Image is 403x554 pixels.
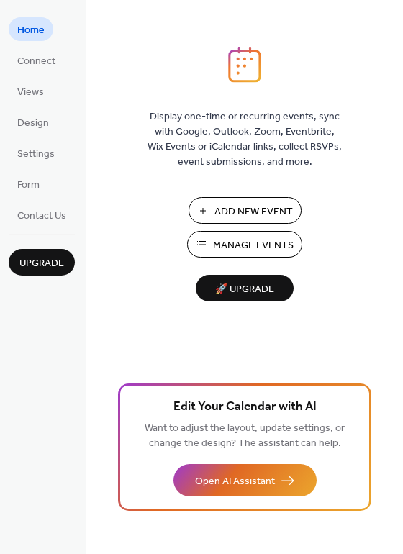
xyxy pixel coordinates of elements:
[187,231,302,258] button: Manage Events
[214,204,293,219] span: Add New Event
[17,178,40,193] span: Form
[17,147,55,162] span: Settings
[17,209,66,224] span: Contact Us
[9,141,63,165] a: Settings
[173,464,317,496] button: Open AI Assistant
[228,47,261,83] img: logo_icon.svg
[17,23,45,38] span: Home
[173,397,317,417] span: Edit Your Calendar with AI
[17,54,55,69] span: Connect
[9,203,75,227] a: Contact Us
[145,419,345,453] span: Want to adjust the layout, update settings, or change the design? The assistant can help.
[196,275,294,301] button: 🚀 Upgrade
[9,110,58,134] a: Design
[204,280,285,299] span: 🚀 Upgrade
[9,79,53,103] a: Views
[17,116,49,131] span: Design
[9,17,53,41] a: Home
[189,197,302,224] button: Add New Event
[148,109,342,170] span: Display one-time or recurring events, sync with Google, Outlook, Zoom, Eventbrite, Wix Events or ...
[9,48,64,72] a: Connect
[9,172,48,196] a: Form
[19,256,64,271] span: Upgrade
[17,85,44,100] span: Views
[213,238,294,253] span: Manage Events
[195,474,275,489] span: Open AI Assistant
[9,249,75,276] button: Upgrade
